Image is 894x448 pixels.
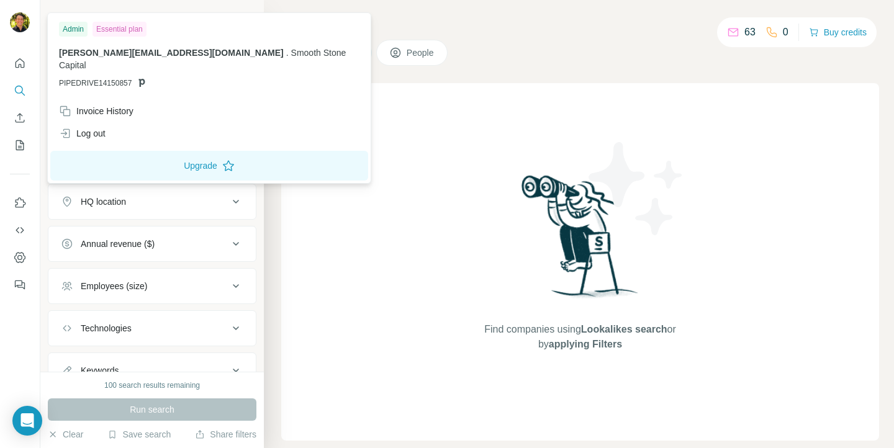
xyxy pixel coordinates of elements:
div: Invoice History [59,105,133,117]
p: 0 [783,25,788,40]
div: Essential plan [93,22,147,37]
div: Technologies [81,322,132,334]
button: Enrich CSV [10,107,30,129]
button: Hide [216,7,264,26]
span: applying Filters [549,339,622,349]
button: Clear [48,428,83,441]
div: HQ location [81,195,126,208]
button: Annual revenue ($) [48,229,256,259]
div: Keywords [81,364,119,377]
button: Dashboard [10,246,30,269]
button: Upgrade [50,151,368,181]
button: Quick start [10,52,30,74]
div: Log out [59,127,106,140]
div: Employees (size) [81,280,147,292]
span: Lookalikes search [581,324,667,334]
span: Find companies using or by [481,322,679,352]
h4: Search [281,15,879,32]
button: Buy credits [809,24,867,41]
span: People [407,47,435,59]
img: Avatar [10,12,30,32]
div: New search [48,11,87,22]
span: PIPEDRIVE14150857 [59,78,132,89]
div: Open Intercom Messenger [12,406,42,436]
button: Search [10,79,30,102]
div: Annual revenue ($) [81,238,155,250]
button: Save search [107,428,171,441]
p: 63 [744,25,756,40]
span: . [286,48,289,58]
button: Use Surfe API [10,219,30,241]
button: Technologies [48,313,256,343]
img: Surfe Illustration - Woman searching with binoculars [516,172,645,310]
span: [PERSON_NAME][EMAIL_ADDRESS][DOMAIN_NAME] [59,48,284,58]
div: 100 search results remaining [104,380,200,391]
button: Keywords [48,356,256,385]
img: Surfe Illustration - Stars [580,133,692,244]
button: My lists [10,134,30,156]
div: Admin [59,22,88,37]
button: Feedback [10,274,30,296]
button: Share filters [195,428,256,441]
button: Use Surfe on LinkedIn [10,192,30,214]
button: Employees (size) [48,271,256,301]
button: HQ location [48,187,256,217]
